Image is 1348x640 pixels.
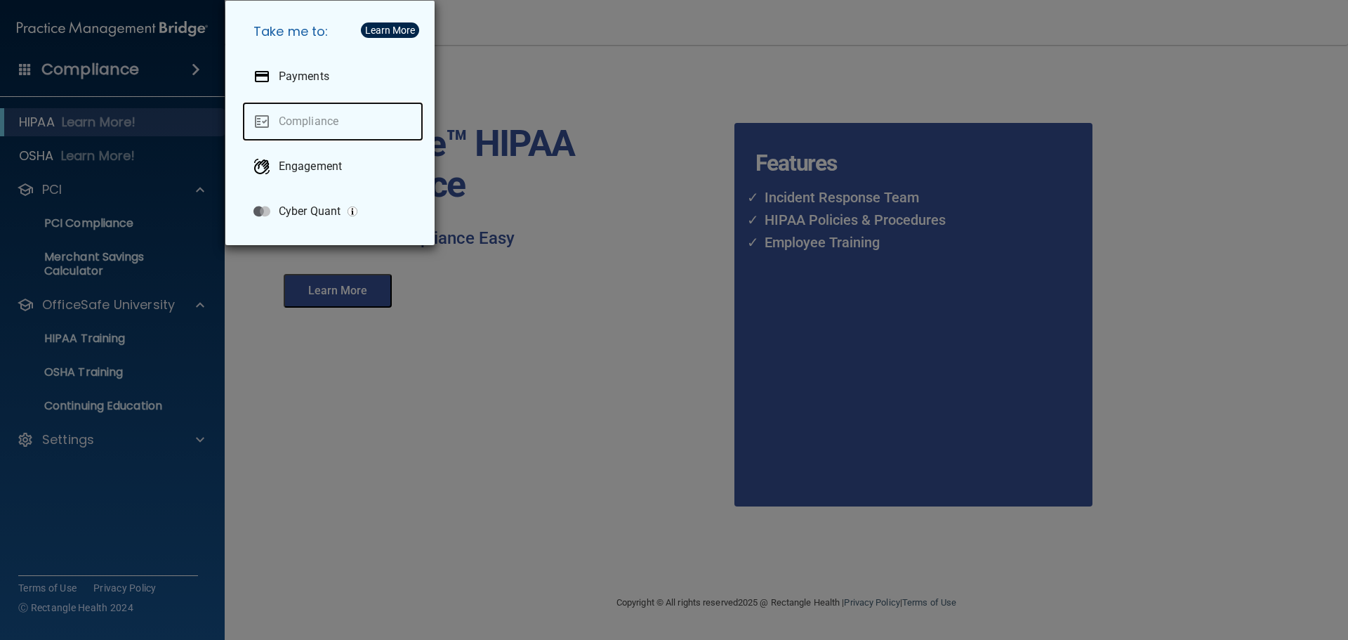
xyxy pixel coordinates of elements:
[242,147,423,186] a: Engagement
[242,57,423,96] a: Payments
[361,22,419,38] button: Learn More
[365,25,415,35] div: Learn More
[242,12,423,51] h5: Take me to:
[242,192,423,231] a: Cyber Quant
[279,204,341,218] p: Cyber Quant
[242,102,423,141] a: Compliance
[279,159,342,174] p: Engagement
[279,70,329,84] p: Payments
